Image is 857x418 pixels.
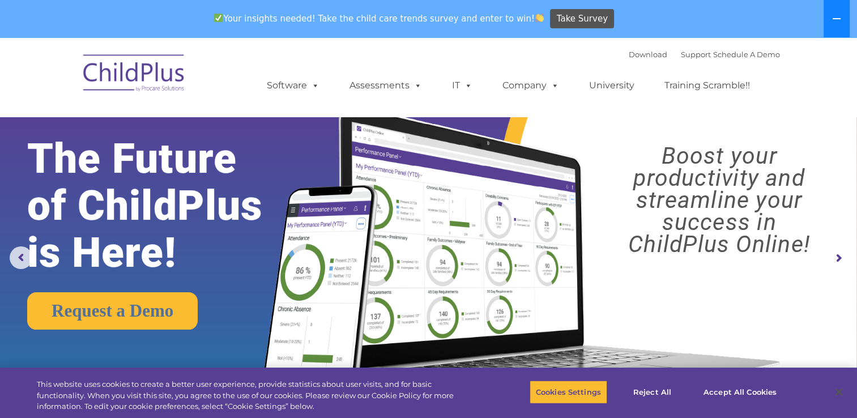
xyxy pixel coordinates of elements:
rs-layer: Boost your productivity and streamline your success in ChildPlus Online! [592,145,846,255]
span: Last name [157,75,192,83]
a: IT [441,74,484,97]
button: Reject All [617,380,688,404]
a: Training Scramble!! [653,74,761,97]
a: Software [255,74,331,97]
a: Schedule A Demo [713,50,780,59]
img: ✅ [214,14,223,22]
span: Your insights needed! Take the child care trends survey and enter to win! [210,7,549,29]
img: 👏 [535,14,544,22]
a: Support [681,50,711,59]
a: Request a Demo [27,292,198,330]
rs-layer: The Future of ChildPlus is Here! [27,135,301,276]
a: Download [629,50,667,59]
span: Take Survey [557,9,608,29]
a: Take Survey [550,9,614,29]
a: University [578,74,646,97]
a: Assessments [338,74,433,97]
button: Close [826,379,851,404]
img: ChildPlus by Procare Solutions [78,46,191,103]
font: | [629,50,780,59]
a: Company [491,74,570,97]
div: This website uses cookies to create a better user experience, provide statistics about user visit... [37,379,471,412]
button: Cookies Settings [530,380,607,404]
button: Accept All Cookies [697,380,783,404]
span: Phone number [157,121,206,130]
